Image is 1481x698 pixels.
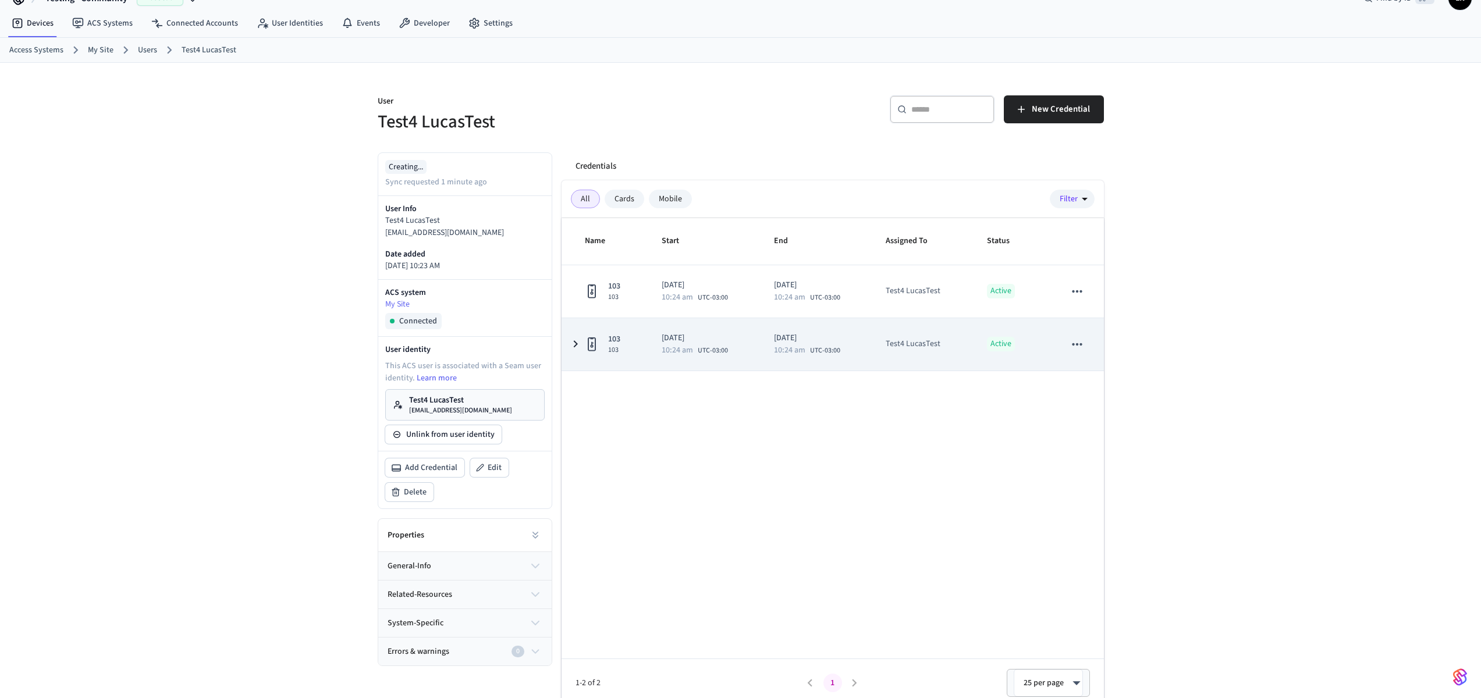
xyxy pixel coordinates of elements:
[886,232,943,250] span: Assigned To
[378,95,734,110] p: User
[649,190,692,208] div: Mobile
[385,344,545,355] p: User identity
[585,232,620,250] span: Name
[774,279,858,291] p: [DATE]
[662,332,746,344] p: [DATE]
[142,13,247,34] a: Connected Accounts
[470,458,509,477] button: Edit
[1453,668,1467,686] img: SeamLogoGradient.69752ec5.svg
[800,674,866,692] nav: pagination navigation
[1032,102,1090,117] span: New Credential
[385,176,487,188] p: Sync requested 1 minute ago
[886,338,940,350] div: Test4 LucasTest
[774,232,803,250] span: End
[488,462,502,473] span: Edit
[662,232,694,250] span: Start
[566,152,626,180] button: Credentials
[385,248,545,260] p: Date added
[378,638,552,665] button: Errors & warnings0
[608,333,620,346] span: 103
[388,560,431,572] span: general-info
[385,360,545,384] p: This ACS user is associated with a Seam user identity.
[2,13,63,34] a: Devices
[378,581,552,608] button: related-resources
[388,646,449,658] span: Errors & warnings
[388,529,424,541] h2: Properties
[774,332,858,344] p: [DATE]
[405,462,457,473] span: Add Credential
[608,280,620,293] span: 103
[608,293,620,302] span: 103
[571,190,600,208] div: All
[417,372,457,384] a: Learn more
[662,346,693,354] span: 10:24 am
[459,13,522,34] a: Settings
[774,293,805,301] span: 10:24 am
[385,215,545,227] p: Test4 LucasTest
[823,674,842,692] button: page 1
[247,13,332,34] a: User Identities
[810,346,840,356] span: UTC-03:00
[182,44,236,56] a: Test4 LucasTest
[385,227,545,239] p: [EMAIL_ADDRESS][DOMAIN_NAME]
[388,589,452,601] span: related-resources
[9,44,63,56] a: Access Systems
[576,677,800,689] span: 1-2 of 2
[385,298,545,311] a: My Site
[605,190,644,208] div: Cards
[138,44,157,56] a: Users
[385,203,545,215] p: User Info
[810,293,840,303] span: UTC-03:00
[987,284,1015,298] p: Active
[662,293,693,301] span: 10:24 am
[1004,95,1104,123] button: New Credential
[886,285,940,297] div: Test4 LucasTest
[385,160,427,174] div: Creating...
[698,293,728,303] span: UTC-03:00
[1014,669,1083,697] div: 25 per page
[698,346,728,356] span: UTC-03:00
[409,406,512,415] p: [EMAIL_ADDRESS][DOMAIN_NAME]
[987,337,1015,351] p: Active
[385,389,545,421] a: Test4 LucasTest[EMAIL_ADDRESS][DOMAIN_NAME]
[385,260,545,272] p: [DATE] 10:23 AM
[385,483,434,501] button: Delete
[332,13,389,34] a: Events
[385,425,502,444] button: Unlink from user identity
[608,346,620,355] span: 103
[662,279,746,291] p: [DATE]
[378,552,552,580] button: general-info
[987,232,1025,250] span: Status
[385,458,464,477] button: Add Credential
[378,110,734,134] h5: Test4 LucasTest
[399,315,437,327] span: Connected
[512,646,524,657] div: 0
[389,13,459,34] a: Developer
[774,346,805,354] span: 10:24 am
[385,287,545,298] p: ACS system
[1050,190,1095,208] button: Filter
[88,44,113,56] a: My Site
[378,609,552,637] button: system-specific
[63,13,142,34] a: ACS Systems
[562,218,1104,371] table: sticky table
[388,617,443,629] span: system-specific
[409,394,512,406] p: Test4 LucasTest
[404,486,427,498] span: Delete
